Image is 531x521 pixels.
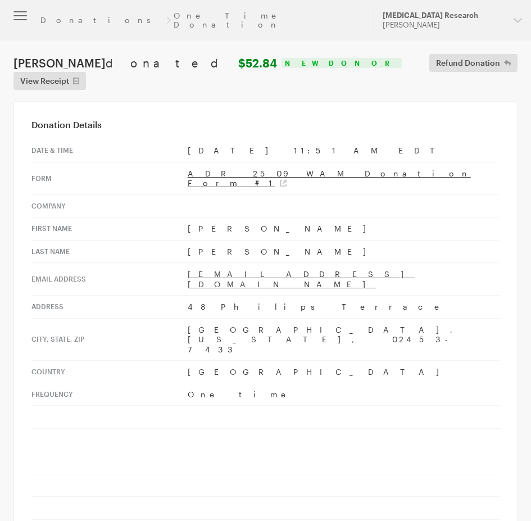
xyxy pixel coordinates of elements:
[31,296,188,319] th: Address
[31,162,188,194] th: Form
[31,318,188,361] th: City, state, zip
[31,240,188,263] th: Last Name
[282,58,402,68] div: New Donor
[238,56,277,70] strong: $52.84
[188,318,500,361] td: [GEOGRAPHIC_DATA], [US_STATE], 02453-7433
[13,72,86,90] a: View Receipt
[31,383,188,406] th: Frequency
[188,240,500,263] td: [PERSON_NAME]
[383,20,505,30] div: [PERSON_NAME]
[106,56,235,70] span: donated
[436,56,500,70] span: Refund Donation
[188,169,471,188] a: ADR 2509 WAM Donation Form #1
[13,56,277,70] h1: [PERSON_NAME]
[20,74,69,88] span: View Receipt
[383,11,505,20] div: [MEDICAL_DATA] Research
[188,296,500,319] td: 48 Philips Terrace
[31,119,500,130] h3: Donation Details
[31,218,188,241] th: First Name
[429,54,518,72] button: Refund Donation
[31,194,188,218] th: Company
[31,139,188,162] th: Date & time
[31,263,188,296] th: Email address
[40,16,163,25] a: Donations
[188,218,500,241] td: [PERSON_NAME]
[31,361,188,383] th: Country
[188,139,500,162] td: [DATE] 11:51 AM EDT
[374,4,531,36] button: [MEDICAL_DATA] Research [PERSON_NAME]
[188,361,500,383] td: [GEOGRAPHIC_DATA]
[188,269,415,289] a: [EMAIL_ADDRESS][DOMAIN_NAME]
[188,383,500,406] td: One time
